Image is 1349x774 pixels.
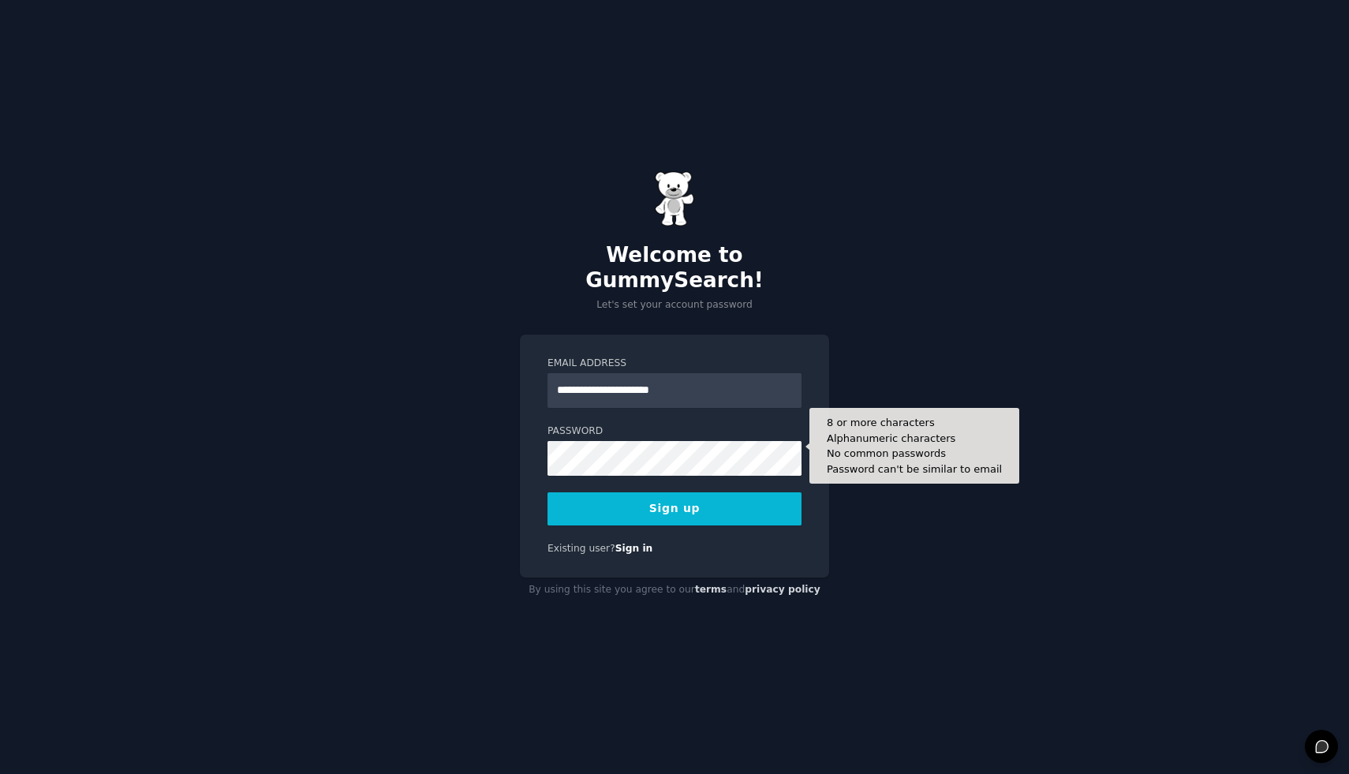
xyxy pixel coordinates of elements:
[655,171,694,226] img: Gummy Bear
[520,243,829,293] h2: Welcome to GummySearch!
[695,584,727,595] a: terms
[520,578,829,603] div: By using this site you agree to our and
[520,298,829,312] p: Let's set your account password
[547,357,802,371] label: Email Address
[547,543,615,554] span: Existing user?
[547,492,802,525] button: Sign up
[615,543,653,554] a: Sign in
[745,584,820,595] a: privacy policy
[547,424,802,439] label: Password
